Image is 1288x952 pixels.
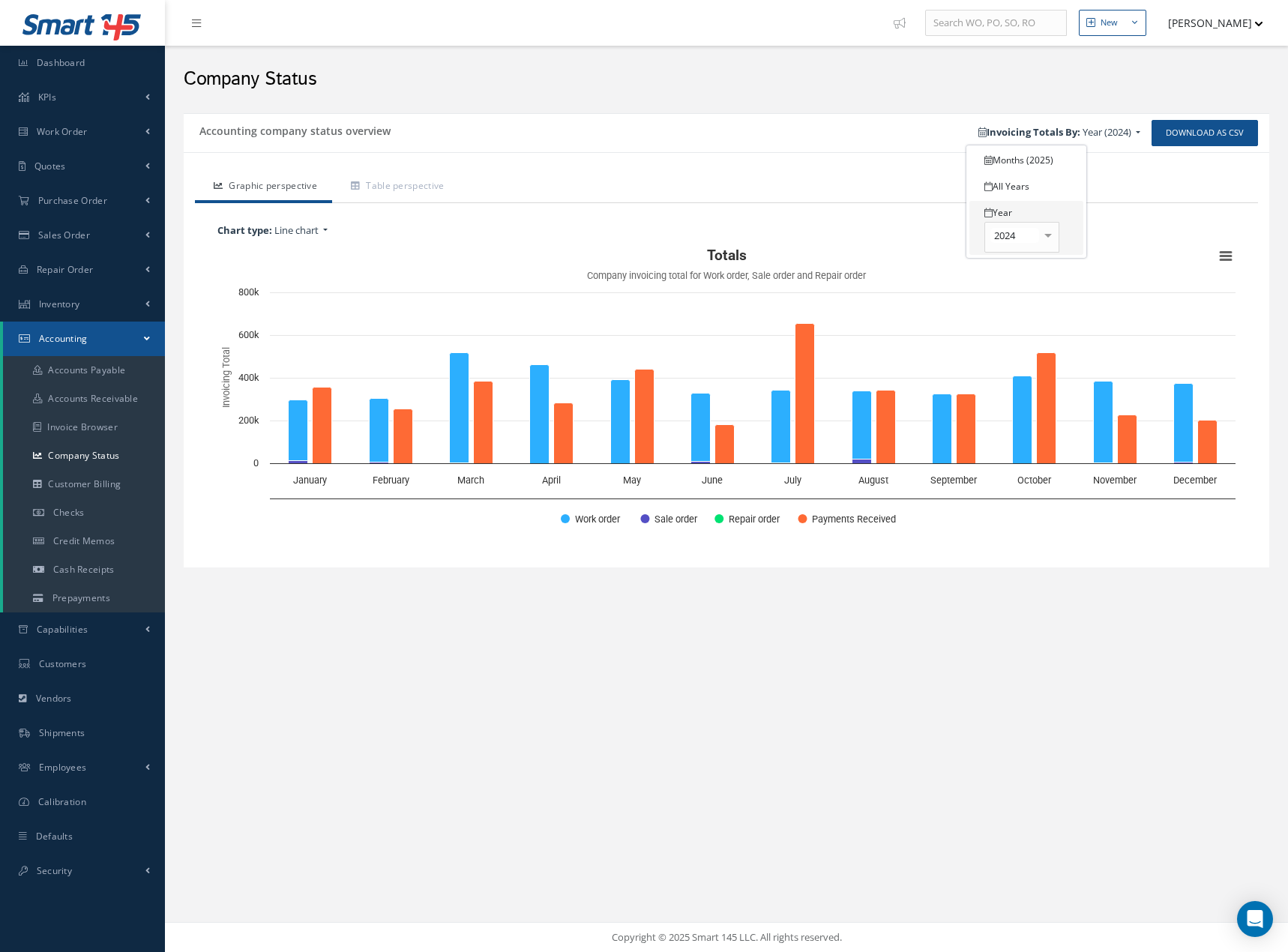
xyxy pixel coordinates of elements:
text: August [858,475,888,486]
path: July, 340,378.34. Work order. [771,391,791,463]
text: October [1017,475,1052,486]
span: Capabilities [37,623,88,636]
a: Chart type: Line chart [210,220,1243,242]
a: Accounts Receivable [3,385,165,413]
g: Work order, bar series 1 of 4 with 12 bars. X axis, categories. [289,353,1194,464]
path: February, 298,131.53. Work order. [370,399,389,463]
a: Accounts Payable [3,356,165,385]
path: March, 384,472.53. Payments Received. [474,382,493,464]
div: Year [984,203,1068,222]
button: Show Work order [561,512,623,525]
path: August, 343,083.34. Payments Received. [876,391,896,464]
b: Chart type: [217,223,272,237]
path: July, 1,000. Sale order. [771,463,791,464]
span: Vendors [36,692,72,705]
div: Totals. Highcharts interactive chart. [210,241,1243,541]
path: December, 4,595. Sale order. [1174,463,1194,464]
text: March [457,475,484,486]
span: Cash Receipts [53,563,115,576]
text: Company invoicing total for Work order, Sale order and Repair order [587,270,867,281]
a: Credit Memos [3,527,165,555]
a: Months (2025) [969,148,1083,172]
path: June, 320,365.65. Work order. [691,394,711,462]
span: Checks [53,506,85,519]
h5: Accounting company status overview [195,120,391,138]
a: Cash Receipts [3,555,165,584]
button: Show Sale order [640,512,698,525]
span: Dashboard [37,56,85,69]
path: September, 325,765.73. Payments Received. [957,394,976,464]
path: May, 390,264.45. Work order. [611,380,631,464]
path: July, 655,243.79. Payments Received. [795,324,815,464]
a: Company Status [3,442,165,470]
span: Defaults [36,830,73,843]
path: November, 1,000. Sale order. [1094,463,1113,464]
a: Prepayments [3,584,165,612]
text: June [702,475,723,486]
text: January [293,475,327,486]
path: April, 283,564.22. Payments Received. [554,403,574,464]
button: Show Repair order [714,512,781,525]
span: Quotes [34,160,66,172]
path: August, 18,000. Sale order. [852,460,872,464]
div: Open Intercom Messenger [1237,901,1273,937]
span: Line chart [274,223,319,237]
span: Calibration [38,795,86,808]
button: [PERSON_NAME] [1154,8,1263,37]
span: Customers [39,657,87,670]
text: 200k [238,415,259,426]
path: October, 519,064.93. Payments Received. [1037,353,1056,464]
path: October, 408,541.91. Work order. [1013,376,1032,464]
path: January, 13,760. Sale order. [289,461,308,464]
path: March, 515,466.35. Work order. [450,353,469,463]
button: View chart menu, Totals [1215,246,1236,267]
b: Invoicing Totals By: [978,125,1080,139]
path: November, 384,118.81. Work order. [1094,382,1113,463]
div: New [1101,16,1118,29]
path: December, 203,438.18. Payments Received. [1198,421,1218,464]
span: Repair Order [37,263,94,276]
span: Inventory [39,298,80,310]
path: February, 256,139. Payments Received. [394,409,413,464]
span: Purchase Order [38,194,107,207]
button: Show Payments Received [798,512,893,525]
g: Sale order, bar series 2 of 4 with 12 bars. X axis, categories. [289,460,1194,464]
a: All Years [969,175,1083,198]
a: Table perspective [332,172,459,203]
path: December, 370,561.85. Work order. [1174,384,1194,463]
h2: Company Status [184,68,1269,91]
span: Work Order [37,125,88,138]
text: February [373,475,409,486]
path: May, 440,340.74. Payments Received. [635,370,654,464]
path: November, 226,132.69. Payments Received. [1118,415,1137,464]
a: Checks [3,498,165,527]
button: New [1079,10,1146,36]
a: Download as CSV [1152,120,1258,146]
g: Payments Received, bar series 4 of 4 with 12 bars. X axis, categories. [313,324,1218,464]
path: September, 326,139.71. Work order. [933,394,952,464]
input: Search WO, PO, SO, RO [925,10,1067,37]
text: November [1093,475,1137,486]
span: KPIs [38,91,56,103]
path: January, 284,220. Work order. [289,400,308,461]
span: Year (2024) [1083,125,1131,139]
text: 600k [238,329,259,340]
text: Totals [707,247,747,264]
text: September [930,475,978,486]
span: Sales Order [38,229,90,241]
span: Accounting [39,332,88,345]
path: February, 4,500. Sale order. [370,463,389,464]
span: Employees [39,761,87,774]
span: 2024 [990,228,1039,243]
a: Invoicing Totals By: Year (2024) [971,121,1148,144]
div: Copyright © 2025 Smart 145 LLC. All rights reserved. [180,930,1273,945]
path: August, 319,855.73. Work order. [852,391,872,460]
a: Accounting [3,322,165,356]
text: May [623,475,641,486]
a: Graphic perspective [195,172,332,203]
text: Invoicing Total [220,348,232,409]
text: July [784,475,801,486]
text: 800k [238,286,259,298]
span: Shipments [39,726,85,739]
path: June, 7,300. Sale order. [691,462,711,464]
